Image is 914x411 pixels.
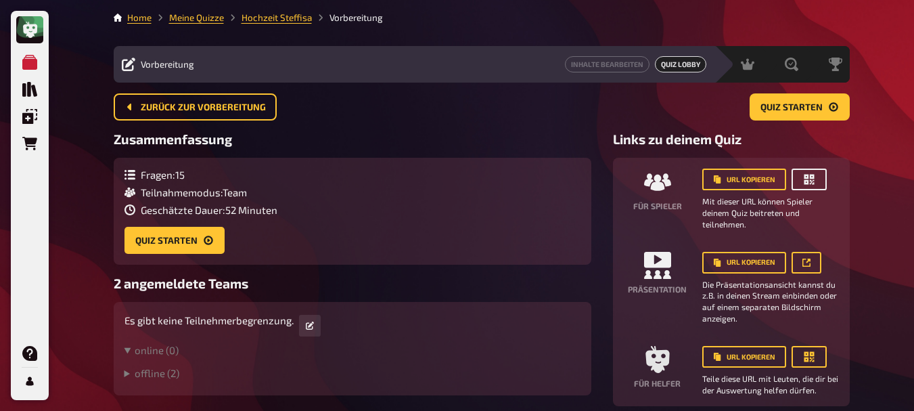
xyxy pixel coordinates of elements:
li: Vorbereitung [312,11,383,24]
button: URL kopieren [702,169,786,190]
button: URL kopieren [702,346,786,368]
button: Quiz starten [124,227,225,254]
small: Mit dieser URL können Spieler deinem Quiz beitreten und teilnehmen. [702,196,839,230]
span: Quiz starten [760,103,823,112]
small: Die Präsentationsansicht kannst du z.B. in deinen Stream einbinden oder auf einem separaten Bilds... [702,279,839,324]
li: Home [127,11,152,24]
small: Teile diese URL mit Leuten, die dir bei der Auswertung helfen dürfen. [702,373,839,396]
button: Zurück zur Vorbereitung [114,93,277,121]
div: Fragen : 15 [124,169,277,181]
a: Quiz Lobby [655,56,706,72]
h4: Für Spieler [633,201,682,211]
li: Meine Quizze [152,11,224,24]
a: Home [127,12,152,23]
h3: Zusammenfassung [114,131,591,147]
h4: Präsentation [628,284,687,294]
summary: offline (2) [124,367,580,379]
li: Hochzeit Steffisa [224,11,312,24]
span: Vorbereitung [141,59,194,70]
button: URL kopieren [702,252,786,274]
button: Inhalte Bearbeiten [565,56,649,72]
p: Es gibt keine Teilnehmerbegrenzung. [124,313,294,328]
a: Hochzeit Steffisa [242,12,312,23]
a: Meine Quizze [169,12,224,23]
span: Zurück zur Vorbereitung [141,103,266,112]
button: Quiz starten [750,93,850,121]
span: Teilnahmemodus : Team [141,186,247,198]
summary: online (0) [124,344,580,356]
h3: 2 angemeldete Teams [114,276,591,291]
span: Geschätzte Dauer : 52 Minuten [141,204,277,216]
h3: Links zu deinem Quiz [613,131,850,147]
h4: Für Helfer [634,378,681,388]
